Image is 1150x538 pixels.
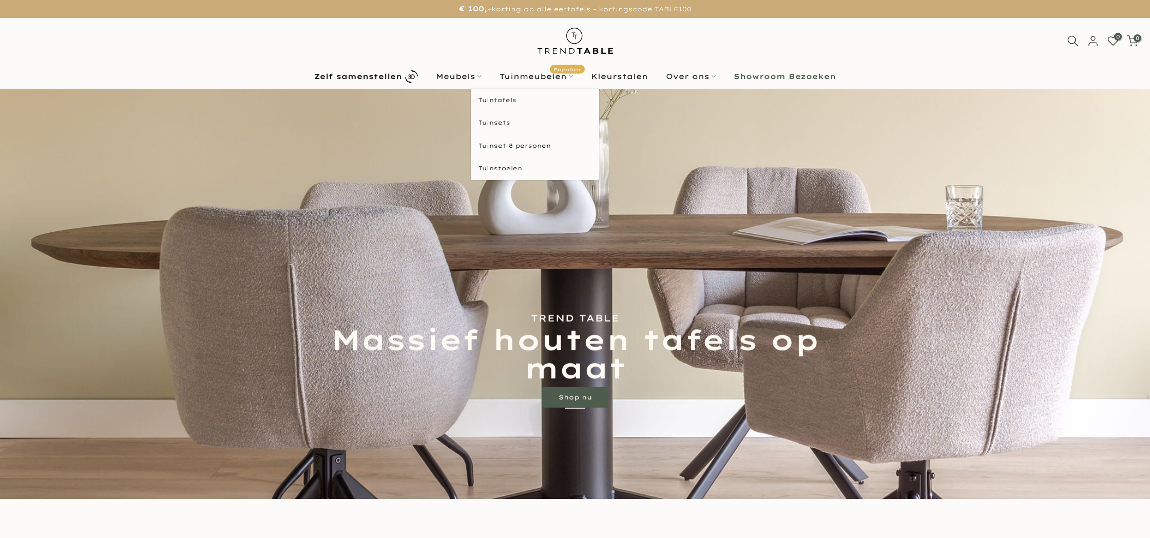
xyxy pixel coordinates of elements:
a: TuinmeubelenPopulair [491,70,582,83]
p: korting op alle eettafels - kortingscode TABLE100 [13,3,1137,15]
b: Showroom Bezoeken [734,73,836,80]
span: 0 [1134,34,1141,42]
a: Showroom Bezoeken [725,70,845,83]
a: Tuinstoelen [471,157,599,180]
a: Shop nu [542,387,608,407]
a: Tuintafels [471,89,599,112]
strong: € 100,- [459,4,491,13]
a: Tuinsets [471,111,599,134]
img: trend-table [530,18,620,64]
span: Populair [550,65,585,74]
a: Zelf samenstellen [305,68,427,86]
span: 0 [1114,33,1122,41]
a: Meubels [427,70,491,83]
a: Over ons [657,70,725,83]
iframe: toggle-frame [1,486,52,537]
a: Kleurstalen [582,70,657,83]
a: 0 [1127,35,1138,47]
a: 0 [1107,35,1119,47]
a: Tuinset 8 personen [471,134,599,157]
b: Zelf samenstellen [314,73,402,80]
